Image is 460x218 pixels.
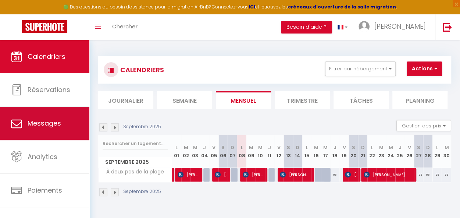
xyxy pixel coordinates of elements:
[218,135,228,168] th: 06
[361,144,364,151] abbr: D
[100,168,166,176] span: À deux pas de la plage
[209,135,218,168] th: 05
[321,135,330,168] th: 17
[359,21,370,32] img: ...
[339,135,349,168] th: 19
[352,144,355,151] abbr: S
[6,3,28,25] button: Ouvrir le widget de chat LiveChat
[28,85,70,94] span: Réservations
[293,135,302,168] th: 14
[280,168,310,182] span: [PERSON_NAME]
[334,91,389,109] li: Tâches
[99,157,172,168] span: Septembre 2025
[374,22,426,31] span: [PERSON_NAME]
[392,91,447,109] li: Planning
[330,135,339,168] th: 18
[407,144,411,151] abbr: V
[325,61,396,76] button: Filtrer par hébergement
[426,144,430,151] abbr: D
[311,135,321,168] th: 16
[112,22,138,30] span: Chercher
[330,168,339,182] div: 95
[28,152,57,161] span: Analytics
[432,135,442,168] th: 29
[246,135,256,168] th: 09
[265,135,274,168] th: 11
[342,144,346,151] abbr: V
[399,144,402,151] abbr: J
[216,91,271,109] li: Mensuel
[203,144,206,151] abbr: J
[275,91,330,109] li: Trimestre
[323,144,328,151] abbr: M
[123,188,161,195] p: Septembre 2025
[103,137,168,150] input: Rechercher un logement...
[268,144,271,151] abbr: J
[169,168,173,182] a: [PERSON_NAME]
[407,61,442,76] button: Actions
[404,135,414,168] th: 26
[215,168,227,182] span: [PERSON_NAME]
[396,120,451,131] button: Gestion des prix
[281,21,332,34] button: Besoin d'aide ?
[442,135,451,168] th: 30
[22,20,67,33] img: Super Booking
[345,168,357,182] span: [PERSON_NAME]
[172,135,181,168] th: 01
[240,144,243,151] abbr: L
[296,144,299,151] abbr: D
[371,144,373,151] abbr: L
[395,135,404,168] th: 25
[212,144,215,151] abbr: V
[414,135,423,168] th: 27
[123,123,161,130] p: Septembre 2025
[181,135,190,168] th: 02
[258,144,263,151] abbr: M
[190,135,200,168] th: 03
[377,135,386,168] th: 23
[302,135,311,168] th: 15
[443,22,452,32] img: logout
[436,144,438,151] abbr: L
[237,135,246,168] th: 08
[288,4,396,10] a: créneaux d'ouverture de la salle migration
[379,144,384,151] abbr: M
[231,144,234,151] abbr: D
[423,168,432,182] div: 85
[314,144,318,151] abbr: M
[367,135,377,168] th: 22
[274,135,284,168] th: 12
[306,144,308,151] abbr: L
[445,144,449,151] abbr: M
[107,14,143,40] a: Chercher
[442,168,451,182] div: 85
[417,144,420,151] abbr: S
[423,135,432,168] th: 28
[364,168,413,182] span: [PERSON_NAME]
[221,144,225,151] abbr: S
[98,91,153,109] li: Journalier
[200,135,209,168] th: 04
[157,91,212,109] li: Semaine
[28,119,61,128] span: Messages
[414,168,423,182] div: 95
[284,135,293,168] th: 13
[183,144,188,151] abbr: M
[175,144,178,151] abbr: L
[28,52,65,61] span: Calendriers
[358,135,367,168] th: 21
[228,135,237,168] th: 07
[432,168,442,182] div: 85
[28,186,62,195] span: Paiements
[349,135,358,168] th: 20
[333,144,336,151] abbr: J
[286,144,290,151] abbr: S
[388,144,393,151] abbr: M
[386,135,395,168] th: 24
[249,4,255,10] a: ICI
[249,144,253,151] abbr: M
[353,14,435,40] a: ... [PERSON_NAME]
[243,168,264,182] span: [PERSON_NAME]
